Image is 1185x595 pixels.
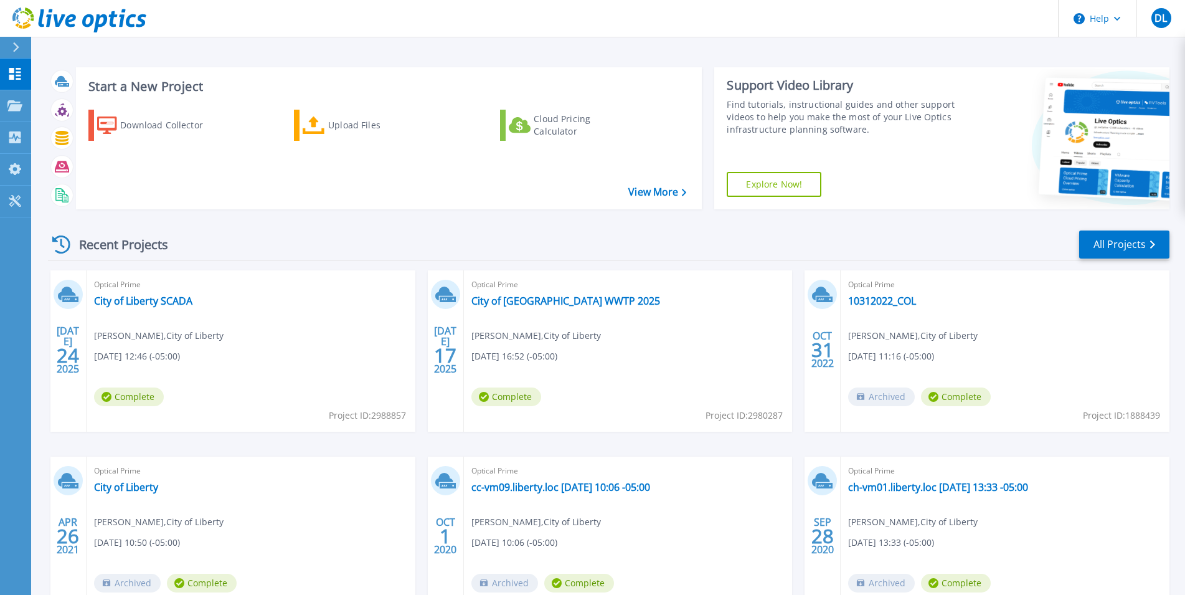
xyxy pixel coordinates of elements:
[848,278,1162,292] span: Optical Prime
[848,515,978,529] span: [PERSON_NAME] , City of Liberty
[848,329,978,343] span: [PERSON_NAME] , City of Liberty
[471,388,541,406] span: Complete
[811,345,834,355] span: 31
[94,515,224,529] span: [PERSON_NAME] , City of Liberty
[94,350,180,363] span: [DATE] 12:46 (-05:00)
[848,295,916,307] a: 10312022_COL
[471,295,660,307] a: City of [GEOGRAPHIC_DATA] WWTP 2025
[120,113,220,138] div: Download Collector
[727,172,821,197] a: Explore Now!
[921,388,991,406] span: Complete
[94,329,224,343] span: [PERSON_NAME] , City of Liberty
[811,327,834,373] div: OCT 2022
[471,350,557,363] span: [DATE] 16:52 (-05:00)
[544,574,614,593] span: Complete
[471,464,785,478] span: Optical Prime
[94,536,180,550] span: [DATE] 10:50 (-05:00)
[88,80,686,93] h3: Start a New Project
[329,409,406,422] span: Project ID: 2988857
[500,110,639,141] a: Cloud Pricing Calculator
[433,327,457,373] div: [DATE] 2025
[433,513,457,559] div: OCT 2020
[57,350,79,361] span: 24
[848,388,915,406] span: Archived
[848,574,915,593] span: Archived
[94,278,408,292] span: Optical Prime
[848,481,1028,493] a: ch-vm01.liberty.loc [DATE] 13:33 -05:00
[727,98,958,136] div: Find tutorials, instructional guides and other support videos to help you make the most of your L...
[471,515,601,529] span: [PERSON_NAME] , City of Liberty
[56,327,80,373] div: [DATE] 2025
[88,110,227,141] a: Download Collector
[848,464,1162,478] span: Optical Prime
[56,513,80,559] div: APR 2021
[440,531,451,541] span: 1
[471,329,601,343] span: [PERSON_NAME] , City of Liberty
[921,574,991,593] span: Complete
[94,388,164,406] span: Complete
[294,110,433,141] a: Upload Files
[848,536,934,550] span: [DATE] 13:33 (-05:00)
[471,481,650,493] a: cc-vm09.liberty.loc [DATE] 10:06 -05:00
[94,464,408,478] span: Optical Prime
[706,409,783,422] span: Project ID: 2980287
[48,229,185,260] div: Recent Projects
[471,278,785,292] span: Optical Prime
[811,531,834,541] span: 28
[628,186,686,198] a: View More
[727,77,958,93] div: Support Video Library
[471,536,557,550] span: [DATE] 10:06 (-05:00)
[57,531,79,541] span: 26
[848,350,934,363] span: [DATE] 11:16 (-05:00)
[94,574,161,593] span: Archived
[167,574,237,593] span: Complete
[811,513,834,559] div: SEP 2020
[534,113,633,138] div: Cloud Pricing Calculator
[1083,409,1160,422] span: Project ID: 1888439
[328,113,428,138] div: Upload Files
[94,295,192,307] a: City of Liberty SCADA
[1079,231,1169,259] a: All Projects
[434,350,456,361] span: 17
[471,574,538,593] span: Archived
[1154,13,1167,23] span: DL
[94,481,158,493] a: City of Liberty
